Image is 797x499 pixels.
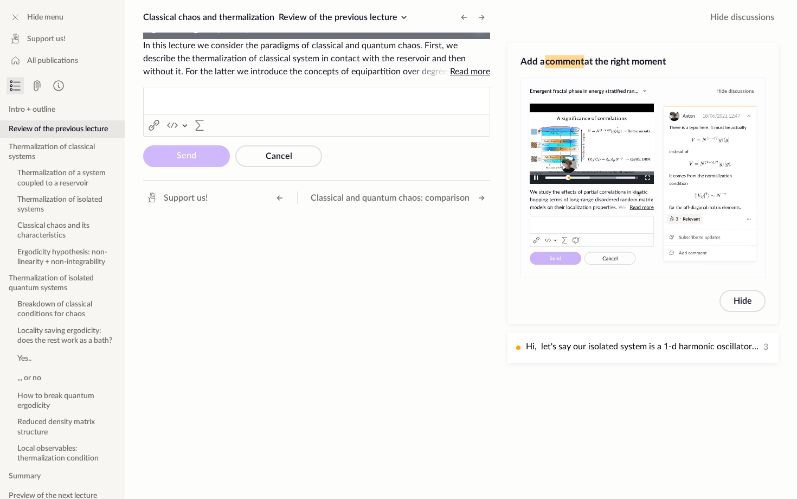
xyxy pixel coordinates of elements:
span: Classical and quantum chaos: comparison [311,191,470,204]
button: Classical chaos and thermalizationReview of the previous lecture [139,9,415,26]
p: Hi, let's say our isolated system is a 1-d harmonic oscillator with total energy $\hbar w$ . We w... [526,340,759,354]
span: In this lecture we consider the paradigms of classical and quantum chaos. First, we describe the ... [143,39,490,78]
span: Hide discussions [710,11,774,24]
button: Hi, let's say our isolated system is a 1-d harmonic oscillator with total energy $\hbar w$ . We w... [507,332,779,363]
button: Cancel [235,145,322,167]
button: Send [143,145,230,167]
span: comment [545,55,584,68]
span: Cancel [266,152,292,161]
span: Support us! [27,34,66,44]
button: Hide [719,290,766,312]
span: All publications [27,55,78,66]
span: Review of the previous lecture [279,13,397,22]
span: Read more [450,67,490,76]
h3: Add a at the right moment [520,55,766,68]
span: Classical chaos and thermalization [143,13,274,22]
span: Send [177,151,196,160]
button: Classical and quantum chaos: comparison [306,189,490,207]
span: Support us! [164,191,208,204]
span: Hide menu [27,12,63,23]
a: Support us! [141,189,212,207]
